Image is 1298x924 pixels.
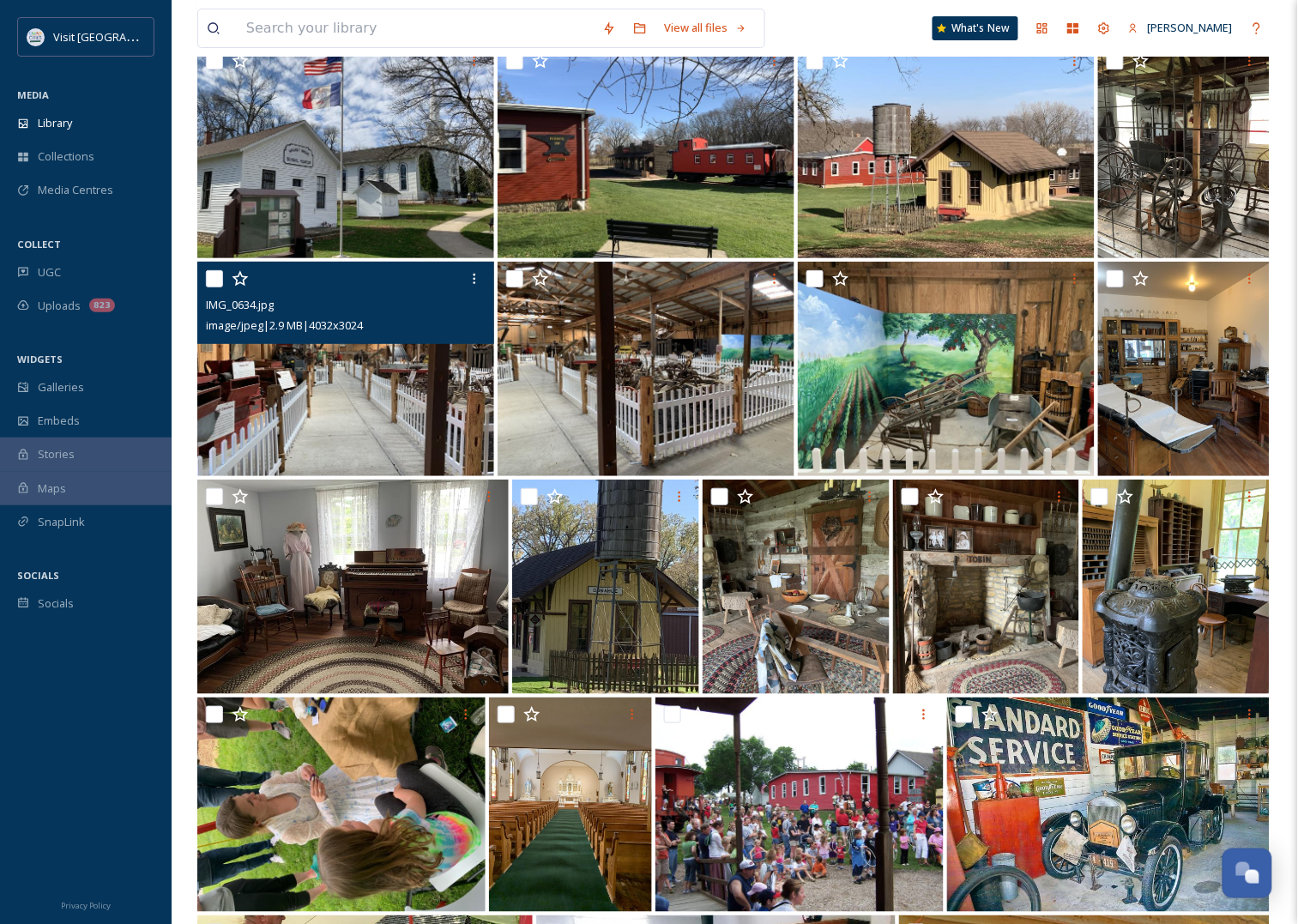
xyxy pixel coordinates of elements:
[17,569,59,582] span: SOCIALS
[38,182,113,198] span: Media Centres
[1083,480,1270,694] img: IMG_0225.jpg
[38,413,80,429] span: Embeds
[238,9,594,47] input: Search your library
[798,44,1095,258] img: IMG_1007.jpg
[498,262,794,476] img: IMG_0633.jpg
[197,698,486,912] img: Erica Laures - Face Painting.jpg
[206,297,274,312] span: IMG_0634.jpg
[17,238,61,251] span: COLLECT
[61,901,111,912] span: Privacy Policy
[197,44,494,258] img: IMG_1030.jpg
[38,379,84,396] span: Galleries
[197,262,494,476] img: IMG_0634.jpg
[38,480,66,497] span: Maps
[655,698,944,912] img: Festival.jpg
[1148,20,1233,35] span: [PERSON_NAME]
[53,28,186,45] span: Visit [GEOGRAPHIC_DATA]
[1223,849,1272,898] button: Open Chat
[655,11,756,45] a: View all files
[703,480,890,694] img: IMG_0156.jpg
[498,44,794,258] img: IMG_1014.jpg
[38,595,74,612] span: Socials
[512,480,699,694] img: IMG_0560.jpg
[1120,11,1241,45] a: [PERSON_NAME]
[38,514,85,530] span: SnapLink
[1098,44,1270,258] img: IMG_0752.jpg
[17,88,49,101] span: MEDIA
[197,480,509,694] img: IMG_0273.jpg
[38,264,61,281] span: UGC
[38,446,75,462] span: Stories
[38,115,72,131] span: Library
[17,353,63,365] span: WIDGETS
[206,317,363,333] span: image/jpeg | 2.9 MB | 4032 x 3024
[933,16,1018,40] a: What's New
[38,148,94,165] span: Collections
[1098,262,1270,476] img: IMG_0716.jpg
[947,698,1269,912] img: garage with car PV.jpg
[893,480,1080,694] img: IMG_0160.jpg
[38,298,81,314] span: Uploads
[798,262,1095,476] img: IMG_0630.jpg
[89,299,115,312] div: 823
[61,895,111,915] a: Privacy Policy
[489,698,652,912] img: IMG_0049.jpg
[27,28,45,45] img: QCCVB_VISIT_vert_logo_4c_tagline_122019.svg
